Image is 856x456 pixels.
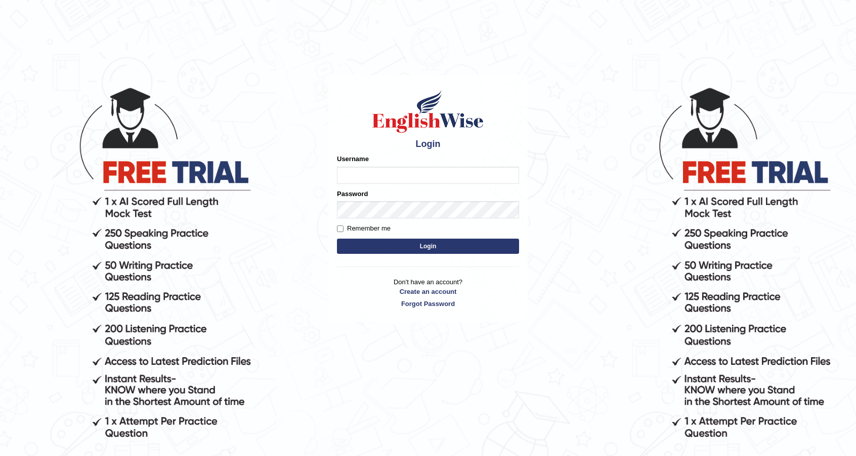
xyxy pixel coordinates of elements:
[337,287,519,296] a: Create an account
[370,89,486,134] img: Logo of English Wise sign in for intelligent practice with AI
[337,189,368,199] label: Password
[337,239,519,254] button: Login
[337,154,369,164] label: Username
[337,299,519,309] a: Forgot Password
[337,225,344,232] input: Remember me
[337,139,519,149] h4: Login
[337,223,391,234] label: Remember me
[337,277,519,309] p: Don't have an account?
